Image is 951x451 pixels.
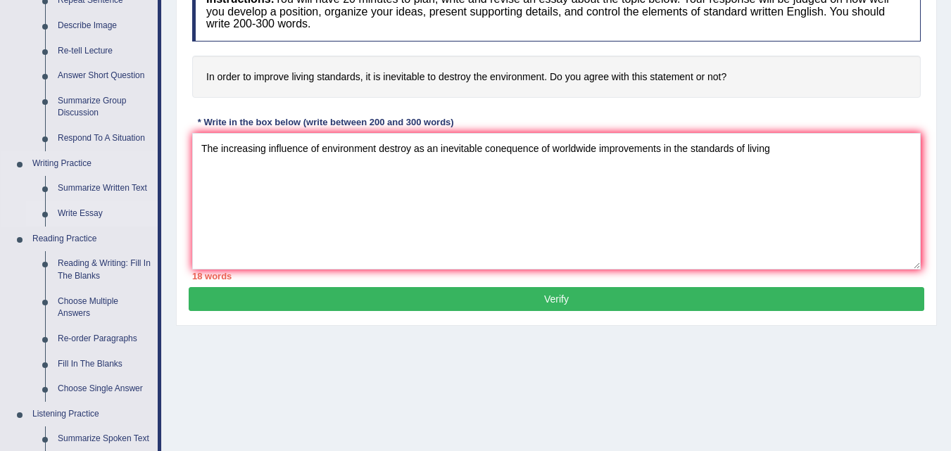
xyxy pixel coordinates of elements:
[51,39,158,64] a: Re-tell Lecture
[51,89,158,126] a: Summarize Group Discussion
[189,287,924,311] button: Verify
[51,352,158,377] a: Fill In The Blanks
[51,126,158,151] a: Respond To A Situation
[51,251,158,288] a: Reading & Writing: Fill In The Blanks
[26,227,158,252] a: Reading Practice
[51,289,158,326] a: Choose Multiple Answers
[51,201,158,227] a: Write Essay
[26,402,158,427] a: Listening Practice
[26,151,158,177] a: Writing Practice
[51,63,158,89] a: Answer Short Question
[51,326,158,352] a: Re-order Paragraphs
[51,13,158,39] a: Describe Image
[192,115,459,129] div: * Write in the box below (write between 200 and 300 words)
[51,376,158,402] a: Choose Single Answer
[51,176,158,201] a: Summarize Written Text
[192,269,921,283] div: 18 words
[192,56,921,99] h4: In order to improve living standards, it is inevitable to destroy the environment. Do you agree w...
